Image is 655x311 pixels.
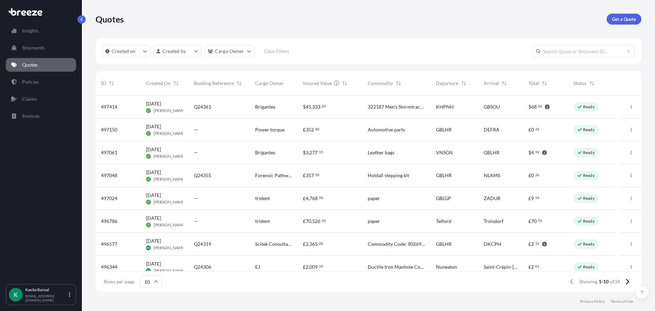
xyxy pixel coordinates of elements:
span: LT [147,199,150,206]
span: Nuneaton [436,264,457,270]
span: 53 [538,220,542,222]
span: £ [528,127,531,132]
span: LT [147,176,150,183]
span: 357 [306,173,314,178]
span: £ [528,219,531,224]
span: Insured Value [303,80,332,87]
span: 35 [535,128,539,130]
span: [DATE] [146,146,161,153]
span: 70 [306,219,311,224]
p: Claims [22,96,37,102]
span: [DATE] [146,100,161,107]
span: Q24355 [194,172,211,179]
span: GBLHR [436,172,452,179]
a: Shipments [6,41,76,55]
span: GBLHR [436,126,452,133]
span: 50 [319,197,323,199]
span: . [534,242,535,245]
button: Sort [540,79,549,87]
span: 497061 [101,149,117,156]
button: Sort [394,79,403,87]
span: KB [147,267,150,274]
button: createdBy Filter options [154,45,201,57]
p: Cargo Owner [215,48,244,55]
span: EJ [255,264,260,270]
span: Forensic Pathways [255,172,292,179]
p: Ready [583,150,595,155]
span: Commodity Code: 9026900000 [368,241,425,248]
span: Created On [146,80,171,87]
a: Privacy Policy [580,299,605,304]
p: [EMAIL_ADDRESS][DOMAIN_NAME] [25,294,68,302]
span: 00 [315,128,319,130]
span: ID [101,80,106,87]
span: [PERSON_NAME] [154,176,186,182]
span: £ [303,196,306,201]
span: 54 [535,197,539,199]
span: 009 [309,265,318,269]
button: Sort [460,79,468,87]
span: [DATE] [146,123,161,130]
span: Power torque [255,126,285,133]
input: Search Quote or Shipment ID... [532,45,635,57]
span: Status [573,80,586,87]
span: Scitek Consultants Ltd [255,241,292,248]
a: Get a Quote [607,14,641,25]
span: GBLHR [436,241,452,248]
span: 768 [309,196,318,201]
span: 68 [531,104,537,109]
button: Sort [172,79,180,87]
span: 36 [535,174,539,176]
span: 277 [309,150,318,155]
span: . [318,265,319,268]
span: 322187 Men's Stormtracker Sensor Windbloc Gloves – By weight: 60% Polyester, 40% Goat Leather 322... [368,103,425,110]
span: of 34 [610,278,620,285]
span: [PERSON_NAME] [154,268,186,273]
span: £ [303,219,306,224]
p: Ready [583,173,595,178]
span: £ [528,265,531,269]
span: £ [303,127,306,132]
span: $ [303,150,306,155]
span: £ [528,173,531,178]
span: Brigantes [255,103,275,110]
span: £ [528,196,531,201]
span: . [318,197,319,199]
span: LT [147,130,150,137]
span: . [534,128,535,130]
span: [PERSON_NAME] [154,245,186,251]
span: 497414 [101,103,117,110]
span: Booking Reference [194,80,234,87]
button: Sort [500,79,508,87]
span: $ [528,104,531,109]
p: Kavita Bansal [25,287,68,293]
span: £ [303,242,306,246]
span: $ [528,150,531,155]
span: Commodity [368,80,393,87]
span: 526 [312,219,320,224]
span: 2 [306,265,308,269]
span: £ [303,173,306,178]
span: LT [147,222,150,228]
span: 496786 [101,218,117,225]
span: 497024 [101,195,117,202]
span: . [534,151,535,153]
span: KHPNH [436,103,454,110]
span: DKCPH [484,241,501,248]
p: Ready [583,127,595,132]
span: $ [303,104,306,109]
span: 9 [531,196,534,201]
span: GBLHR [484,149,499,156]
a: Policies [6,75,76,89]
button: Sort [588,79,596,87]
span: Saint-Crépin-[GEOGRAPHIC_DATA] [484,264,518,270]
a: Insights [6,24,76,38]
span: Cargo Owner [255,80,284,87]
span: , [308,150,309,155]
p: Invoices [22,113,40,119]
span: Automotive parts [368,126,405,133]
span: Q24319 [194,241,211,248]
span: 1-10 [599,278,609,285]
span: 45 [306,104,311,109]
